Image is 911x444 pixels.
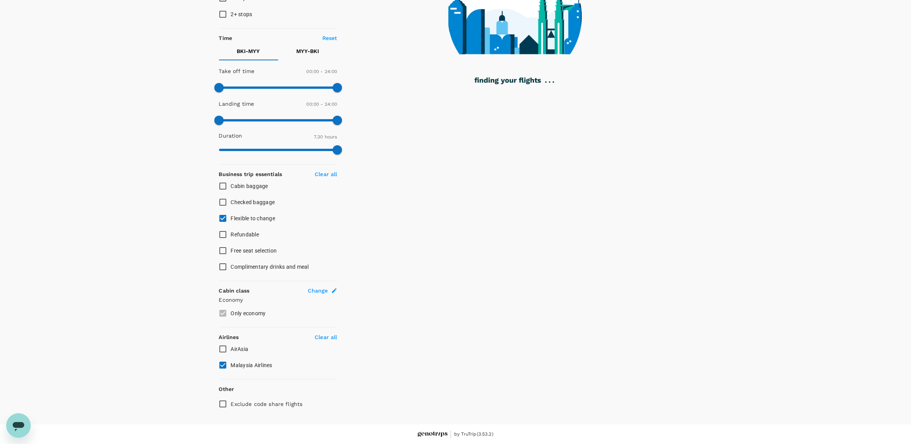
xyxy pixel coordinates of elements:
[322,34,337,42] p: Reset
[219,34,232,42] p: Time
[314,134,337,140] span: 7.30 hours
[418,432,448,437] img: Genotrips - EPOMS
[219,288,250,294] strong: Cabin class
[454,431,493,438] span: by TruTrip ( 3.53.2 )
[231,183,268,189] span: Cabin baggage
[231,346,249,352] span: AirAsia
[231,264,309,270] span: Complimentary drinks and meal
[231,11,252,17] span: 2+ stops
[231,231,259,238] span: Refundable
[219,385,234,393] p: Other
[553,81,554,83] g: .
[231,215,275,221] span: Flexible to change
[219,100,254,108] p: Landing time
[231,362,272,368] span: Malaysia Airlines
[308,287,328,294] span: Change
[307,69,337,74] span: 00:00 - 24:00
[296,47,319,55] p: MYY - BKI
[219,334,239,340] strong: Airlines
[231,310,266,316] span: Only economy
[315,333,337,341] p: Clear all
[475,78,541,85] g: finding your flights
[315,170,337,178] p: Clear all
[219,296,337,304] p: Economy
[219,171,282,177] strong: Business trip essentials
[231,248,277,254] span: Free seat selection
[549,81,550,83] g: .
[307,101,337,107] span: 00:00 - 24:00
[237,47,260,55] p: BKI - MYY
[231,199,275,205] span: Checked baggage
[6,413,31,438] iframe: Button to launch messaging window
[231,400,303,408] p: Exclude code share flights
[219,67,255,75] p: Take off time
[219,132,242,140] p: Duration
[545,81,547,83] g: .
